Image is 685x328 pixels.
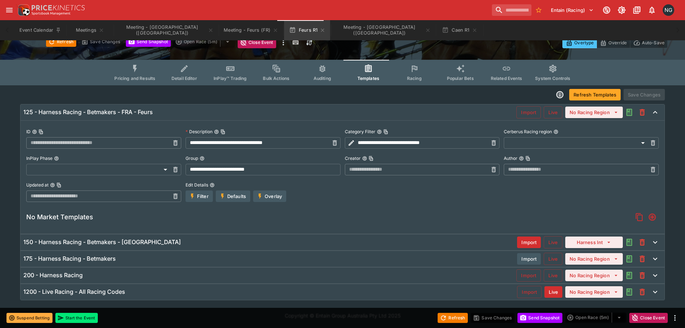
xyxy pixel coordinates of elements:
[517,286,542,298] button: Import
[15,20,65,40] button: Event Calendar
[172,76,197,81] span: Detail Editor
[369,156,374,161] button: Copy To Clipboard
[345,155,361,161] p: Creator
[565,286,623,298] button: No Racing Region
[629,313,668,323] button: Close Event
[214,129,219,134] button: DescriptionCopy To Clipboard
[6,313,52,323] button: Suspend Betting
[544,106,562,118] button: Live
[332,20,435,40] button: Meeting - Caen (FR)
[186,182,208,188] p: Edit Details
[504,129,552,135] p: Cerberus Racing region
[23,271,83,279] h6: 200 - Harness Racing
[438,313,468,323] button: Refresh
[284,20,330,40] button: Feurs R1
[569,89,621,100] button: Refresh Templates
[114,20,218,40] button: Meeting - Le Mont Saint Michel (FR)
[544,286,562,298] button: Live
[663,4,674,16] div: Nick Goss
[544,269,562,282] button: Live
[630,37,668,48] button: Auto-Save
[437,20,483,40] button: Caen R1
[636,236,649,249] button: This will delete the selected template. You will still need to Save Template changes to commit th...
[114,76,155,81] span: Pricing and Results
[562,37,597,48] button: Overtype
[636,252,649,265] button: This will delete the selected template. You will still need to Save Template changes to commit th...
[492,4,531,16] input: search
[26,182,49,188] p: Updated at
[544,236,562,248] button: Live
[615,4,628,17] button: Toggle light/dark mode
[565,270,623,281] button: No Racing Region
[3,4,16,17] button: open drawer
[109,60,576,85] div: Event type filters
[636,286,649,298] button: This will delete the selected template. You will still need to Save Template changes to commit th...
[279,37,288,48] button: more
[362,156,367,161] button: CreatorCopy To Clipboard
[55,313,98,323] button: Start the Event
[32,129,37,134] button: IDCopy To Clipboard
[50,183,55,188] button: Updated atCopy To Clipboard
[525,156,530,161] button: Copy To Clipboard
[186,155,198,161] p: Group
[645,4,658,17] button: Notifications
[186,129,213,135] p: Description
[553,129,558,134] button: Cerberus Racing region
[565,253,623,265] button: No Racing Region
[407,76,422,81] span: Racing
[646,211,659,224] button: Add
[516,269,541,282] button: Import
[562,37,668,48] div: Start From
[263,76,289,81] span: Bulk Actions
[636,269,649,282] button: This will delete the selected template. You will still need to Save Template changes to commit th...
[345,129,375,135] p: Category Filter
[216,190,250,202] button: Defaults
[597,37,630,48] button: Override
[238,37,276,48] button: Close Event
[661,2,676,18] button: Nick Goss
[447,76,474,81] span: Popular Bets
[186,190,213,202] button: Filter
[547,4,598,16] button: Select Tenant
[200,156,205,161] button: Group
[126,37,171,47] button: Send Snapshot
[600,4,613,17] button: Connected to PK
[253,190,286,202] button: Overlay
[565,107,623,118] button: No Racing Region
[210,183,215,188] button: Edit Details
[32,12,70,15] img: Sportsbook Management
[517,237,541,248] button: Import
[26,155,52,161] p: InPlay Phase
[623,252,636,265] button: Audit the Template Change History
[32,5,85,10] img: PriceKinetics
[26,129,31,135] p: ID
[220,129,225,134] button: Copy To Clipboard
[623,236,636,249] button: Audit the Template Change History
[633,211,646,224] button: Copy Market Templates
[574,39,594,46] p: Overtype
[23,255,116,262] h6: 175 - Harness Racing - Betmakers
[219,20,283,40] button: Meeting - Feurs (FR)
[214,76,247,81] span: InPlay™ Trading
[23,108,153,116] h6: 125 - Harness Racing - Betmakers - FRA - Feurs
[533,4,544,16] button: No Bookmarks
[67,20,113,40] button: Meetings
[16,3,30,17] img: PriceKinetics Logo
[54,156,59,161] button: InPlay Phase
[623,269,636,282] button: Audit the Template Change History
[383,129,388,134] button: Copy To Clipboard
[174,37,235,47] div: split button
[38,129,44,134] button: Copy To Clipboard
[504,155,517,161] p: Author
[491,76,522,81] span: Related Events
[544,253,562,265] button: Live
[517,253,541,265] button: Import
[636,106,649,119] button: This will delete the selected template. You will still need to Save Template changes to commit th...
[23,238,181,246] h6: 150 - Harness Racing - Betmakers - [GEOGRAPHIC_DATA]
[642,39,665,46] p: Auto-Save
[46,37,76,47] button: Refresh
[608,39,627,46] p: Override
[623,106,636,119] button: Audit the Template Change History
[671,314,679,322] button: more
[377,129,382,134] button: Category FilterCopy To Clipboard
